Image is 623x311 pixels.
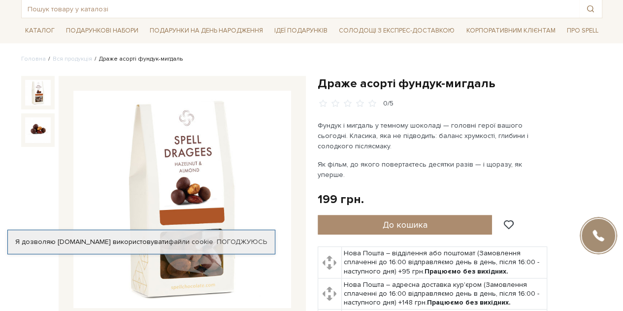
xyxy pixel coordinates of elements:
a: Солодощі з експрес-доставкою [335,22,459,39]
td: Нова Пошта – відділення або поштомат (Замовлення сплаченні до 16:00 відправляємо день в день, піс... [341,247,547,278]
b: Працюємо без вихідних. [427,298,511,307]
h1: Драже асорті фундук-мигдаль [318,76,602,91]
span: Каталог [21,23,59,38]
span: До кошика [382,219,427,230]
img: Драже асорті фундук-мигдаль [25,117,51,143]
a: Погоджуюсь [217,238,267,246]
div: 199 грн. [318,192,364,207]
img: Драже асорті фундук-мигдаль [25,80,51,105]
img: Драже асорті фундук-мигдаль [73,91,291,309]
p: Як фільм, до якого повертаєтесь десятки разів — і щоразу, як уперше. [318,159,549,180]
a: файли cookie [168,238,213,246]
span: Подарунки на День народження [146,23,267,38]
button: До кошика [318,215,492,235]
span: Подарункові набори [62,23,142,38]
td: Нова Пошта – адресна доставка кур'єром (Замовлення сплаченні до 16:00 відправляємо день в день, п... [341,278,547,310]
b: Працюємо без вихідних. [425,267,508,276]
span: Ідеї подарунків [270,23,331,38]
a: Корпоративним клієнтам [462,22,559,39]
div: 0/5 [383,99,393,108]
p: Фундук і мигдаль у темному шоколаді — головні герої вашого сьогодні. Класика, яка не підводить: б... [318,120,549,151]
a: Головна [21,55,46,63]
a: Вся продукція [53,55,92,63]
li: Драже асорті фундук-мигдаль [92,55,183,64]
span: Про Spell [562,23,602,38]
div: Я дозволяю [DOMAIN_NAME] використовувати [8,238,275,246]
